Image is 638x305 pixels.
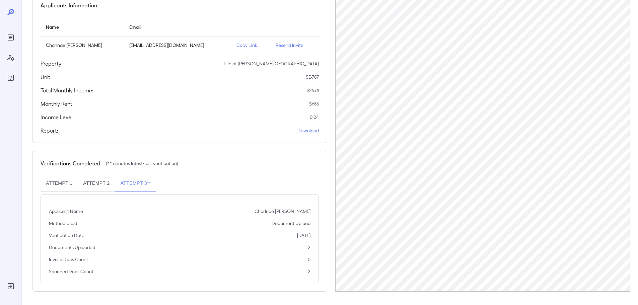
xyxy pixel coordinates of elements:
h5: Monthly Rent: [41,100,74,108]
h5: Report: [41,127,58,135]
h5: Total Monthly Income: [41,86,93,94]
p: Applicant Name [49,208,83,215]
div: Manage Users [5,52,16,63]
p: (** denotes latest/last verification) [106,160,178,167]
button: Attempt 1 [41,175,78,192]
h5: Property: [41,60,63,68]
h5: Verifications Completed [41,159,100,167]
div: Reports [5,32,16,43]
p: Life at [PERSON_NAME][GEOGRAPHIC_DATA] [224,60,319,67]
p: Document Upload [272,220,310,227]
p: Resend Invite [276,42,313,49]
button: Attempt 3** [115,175,156,192]
h5: Applicants Information [41,1,97,9]
th: Email [124,17,231,36]
p: Verification Date [49,232,84,239]
h5: Unit: [41,73,52,81]
table: simple table [41,17,319,54]
p: 0 [308,256,310,263]
p: $ 24.61 [307,87,319,94]
a: Download [297,127,319,134]
p: Copy Link [236,42,265,49]
p: 2 [308,268,310,275]
p: [EMAIL_ADDRESS][DOMAIN_NAME] [129,42,225,49]
p: 0.04 [310,114,319,121]
p: $ 685 [309,100,319,107]
p: Scanned Docs Count [49,268,93,275]
p: [DATE] [297,232,310,239]
p: 2 [308,244,310,251]
p: Method Used [49,220,77,227]
p: Charlnae [PERSON_NAME] [255,208,310,215]
p: SE-787 [306,74,319,80]
p: Documents Uploaded [49,244,95,251]
h5: Income Level: [41,113,74,121]
p: Charlnae [PERSON_NAME] [46,42,119,49]
div: FAQ [5,72,16,83]
button: Attempt 2 [78,175,115,192]
div: Log Out [5,281,16,292]
th: Name [41,17,124,36]
p: Invalid Docs Count [49,256,88,263]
